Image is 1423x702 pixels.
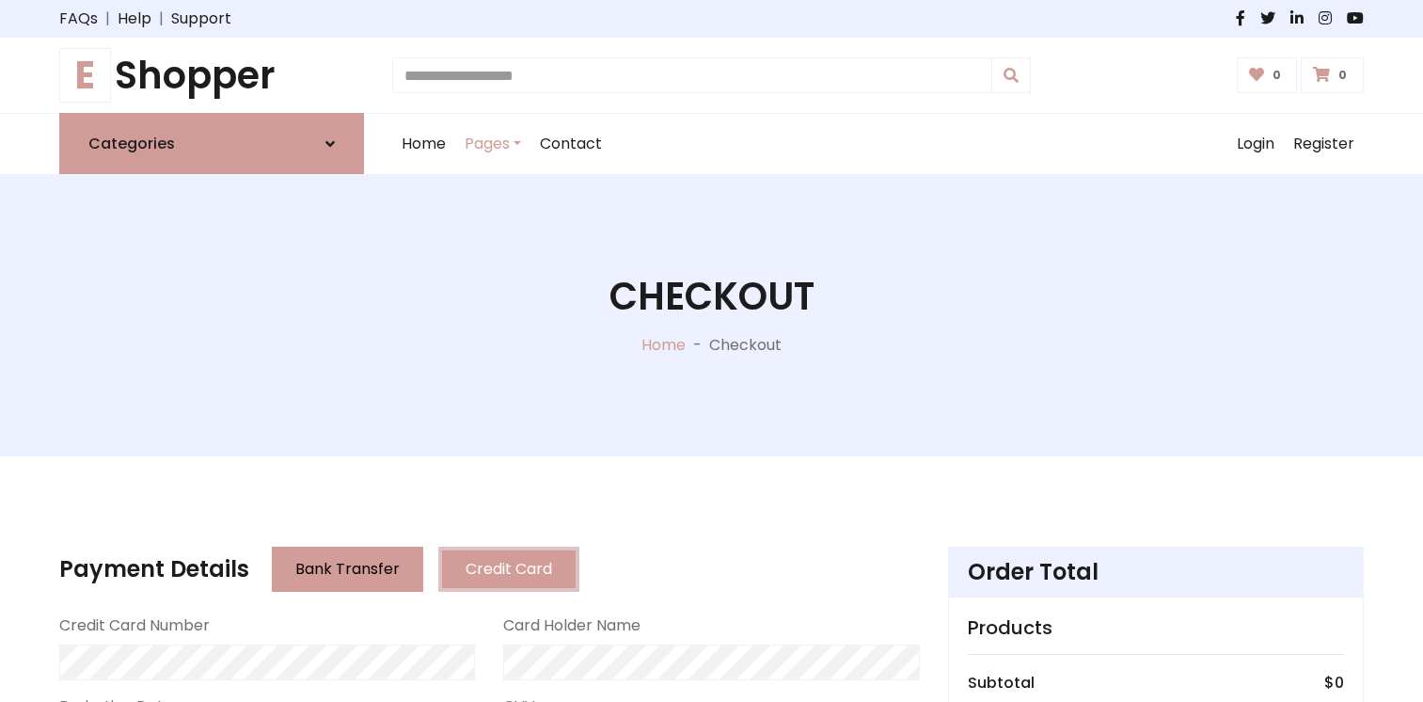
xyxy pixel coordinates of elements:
a: Help [118,8,151,30]
span: 0 [1268,67,1286,84]
h1: Shopper [59,53,364,98]
a: Pages [455,114,530,174]
a: EShopper [59,53,364,98]
button: Bank Transfer [272,547,423,592]
a: Categories [59,113,364,174]
label: Card Holder Name [503,614,640,637]
a: 0 [1237,57,1298,93]
span: 0 [1335,672,1344,694]
a: Register [1284,114,1364,174]
h6: $ [1324,674,1344,692]
p: - [686,334,709,357]
a: Home [641,334,686,356]
p: Checkout [709,334,782,357]
h4: Payment Details [59,556,249,583]
span: | [98,8,118,30]
h4: Order Total [968,559,1344,586]
h6: Subtotal [968,674,1035,692]
label: Credit Card Number [59,614,210,637]
span: 0 [1334,67,1352,84]
a: FAQs [59,8,98,30]
h6: Categories [88,135,175,152]
button: Credit Card [438,547,579,592]
a: Home [392,114,455,174]
a: 0 [1301,57,1364,93]
h5: Products [968,616,1344,639]
span: E [59,48,111,103]
h1: Checkout [609,274,814,319]
a: Login [1227,114,1284,174]
span: | [151,8,171,30]
a: Contact [530,114,611,174]
a: Support [171,8,231,30]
